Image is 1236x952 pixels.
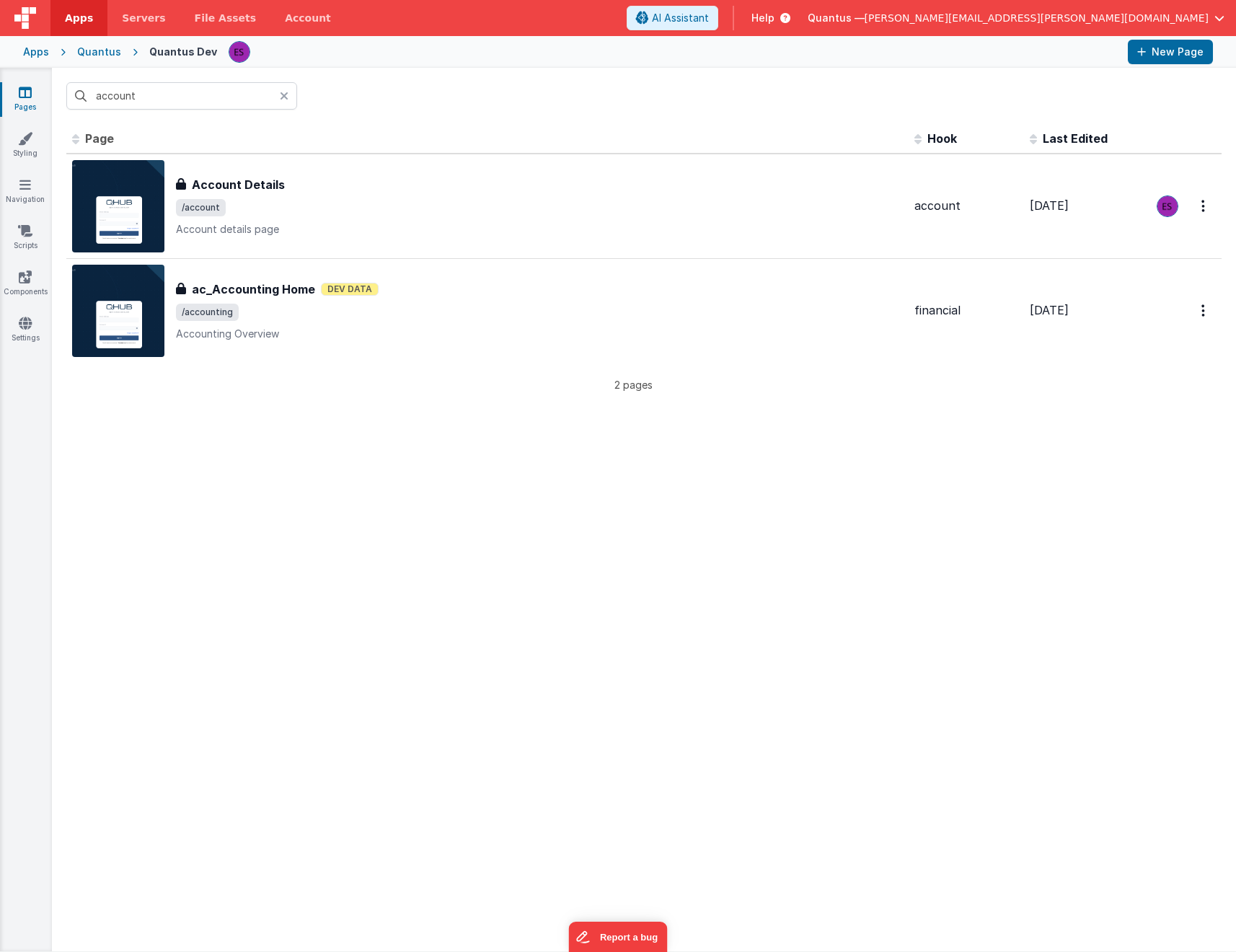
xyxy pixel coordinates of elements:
[65,11,93,25] span: Apps
[627,6,718,30] button: AI Assistant
[192,176,285,193] h3: Account Details
[66,377,1200,392] p: 2 pages
[652,11,709,25] span: AI Assistant
[122,11,165,25] span: Servers
[176,327,903,341] p: Accounting Overview
[192,281,315,298] h3: ac_Accounting Home
[808,11,1224,25] button: Quantus — [PERSON_NAME][EMAIL_ADDRESS][PERSON_NAME][DOMAIN_NAME]
[66,82,297,110] input: Search pages, id's ...
[751,11,774,25] span: Help
[149,45,217,59] div: Quantus Dev
[914,302,1018,319] div: financial
[85,131,114,146] span: Page
[176,199,226,216] span: /account
[321,283,379,296] span: Dev Data
[1193,296,1216,325] button: Options
[1128,40,1213,64] button: New Page
[927,131,957,146] span: Hook
[1157,196,1178,216] img: 2445f8d87038429357ee99e9bdfcd63a
[176,304,239,321] span: /accounting
[23,45,49,59] div: Apps
[1193,191,1216,221] button: Options
[569,922,668,952] iframe: Marker.io feedback button
[176,222,903,237] p: Account details page
[1030,198,1069,213] span: [DATE]
[195,11,257,25] span: File Assets
[914,198,1018,214] div: account
[865,11,1209,25] span: [PERSON_NAME][EMAIL_ADDRESS][PERSON_NAME][DOMAIN_NAME]
[1030,303,1069,317] span: [DATE]
[1043,131,1108,146] span: Last Edited
[77,45,121,59] div: Quantus
[808,11,865,25] span: Quantus —
[229,42,250,62] img: 2445f8d87038429357ee99e9bdfcd63a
